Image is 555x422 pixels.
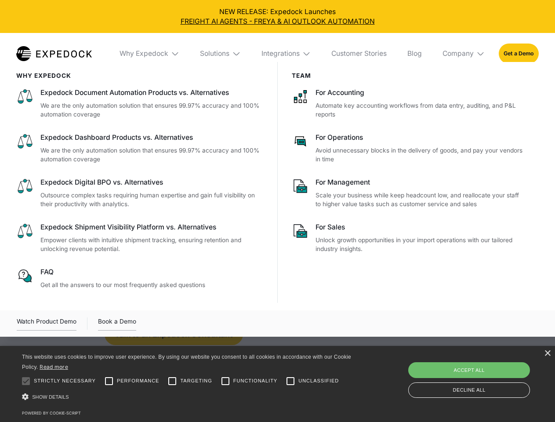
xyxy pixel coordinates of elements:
div: Company [435,33,492,74]
span: Show details [32,394,69,400]
div: Team [292,72,525,79]
div: FAQ [40,267,264,277]
div: Solutions [193,33,248,74]
div: WHy Expedock [16,72,264,79]
a: Get a Demo [499,44,539,63]
div: Expedock Document Automation Products vs. Alternatives [40,88,264,98]
a: Powered by cookie-script [22,411,81,415]
a: Customer Stories [324,33,393,74]
a: For OperationsAvoid unnecessary blocks in the delivery of goods, and pay your vendors in time [292,133,525,164]
p: Scale your business while keep headcount low, and reallocate your staff to higher value tasks suc... [316,191,525,209]
p: Empower clients with intuitive shipment tracking, ensuring retention and unlocking revenue potent... [40,236,264,254]
div: For Sales [316,222,525,232]
div: Expedock Shipment Visibility Platform vs. Alternatives [40,222,264,232]
span: Functionality [233,377,277,385]
div: NEW RELEASE: Expedock Launches [7,7,548,26]
div: Integrations [261,49,300,58]
a: Read more [40,364,68,370]
div: Why Expedock [120,49,168,58]
p: Automate key accounting workflows from data entry, auditing, and P&L reports [316,101,525,119]
div: Company [443,49,474,58]
div: For Accounting [316,88,525,98]
div: For Management [316,178,525,187]
p: We are the only automation solution that ensures 99.97% accuracy and 100% automation coverage [40,101,264,119]
div: Integrations [254,33,318,74]
iframe: Chat Widget [409,327,555,422]
span: Strictly necessary [34,377,96,385]
span: Targeting [180,377,212,385]
p: Avoid unnecessary blocks in the delivery of goods, and pay your vendors in time [316,146,525,164]
a: Expedock Document Automation Products vs. AlternativesWe are the only automation solution that en... [16,88,264,119]
div: Why Expedock [112,33,186,74]
a: Book a Demo [98,316,136,331]
p: Get all the answers to our most frequently asked questions [40,280,264,290]
div: Watch Product Demo [17,316,76,331]
a: Expedock Digital BPO vs. AlternativesOutsource complex tasks requiring human expertise and gain f... [16,178,264,209]
a: For SalesUnlock growth opportunities in your import operations with our tailored industry insights. [292,222,525,254]
a: Expedock Dashboard Products vs. AlternativesWe are the only automation solution that ensures 99.9... [16,133,264,164]
a: FAQGet all the answers to our most frequently asked questions [16,267,264,289]
p: Unlock growth opportunities in your import operations with our tailored industry insights. [316,236,525,254]
a: Expedock Shipment Visibility Platform vs. AlternativesEmpower clients with intuitive shipment tra... [16,222,264,254]
p: We are the only automation solution that ensures 99.97% accuracy and 100% automation coverage [40,146,264,164]
div: Expedock Dashboard Products vs. Alternatives [40,133,264,142]
div: For Operations [316,133,525,142]
span: This website uses cookies to improve user experience. By using our website you consent to all coo... [22,354,351,370]
a: Blog [400,33,428,74]
span: Performance [117,377,160,385]
a: FREIGHT AI AGENTS - FREYA & AI OUTLOOK AUTOMATION [7,17,548,26]
div: Solutions [200,49,229,58]
div: Show details [22,391,354,403]
a: For ManagementScale your business while keep headcount low, and reallocate your staff to higher v... [292,178,525,209]
p: Outsource complex tasks requiring human expertise and gain full visibility on their productivity ... [40,191,264,209]
span: Unclassified [298,377,339,385]
a: open lightbox [17,316,76,331]
div: Expedock Digital BPO vs. Alternatives [40,178,264,187]
a: For AccountingAutomate key accounting workflows from data entry, auditing, and P&L reports [292,88,525,119]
